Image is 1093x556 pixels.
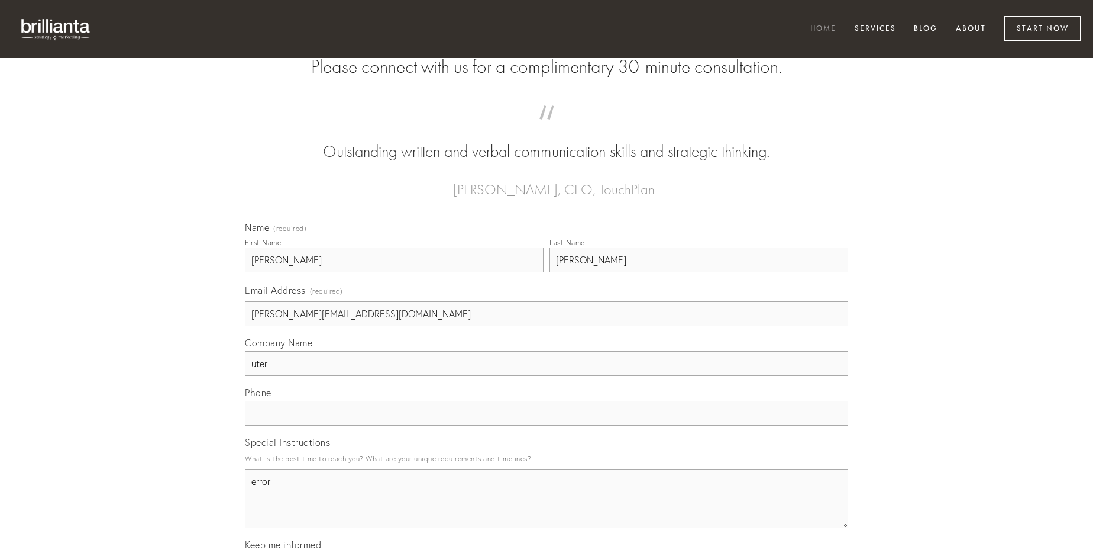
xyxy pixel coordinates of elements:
[245,238,281,247] div: First Name
[847,20,904,39] a: Services
[549,238,585,247] div: Last Name
[245,387,271,398] span: Phone
[245,337,312,349] span: Company Name
[310,283,343,299] span: (required)
[1004,16,1081,41] a: Start Now
[245,284,306,296] span: Email Address
[803,20,844,39] a: Home
[264,117,829,163] blockquote: Outstanding written and verbal communication skills and strategic thinking.
[245,56,848,78] h2: Please connect with us for a complimentary 30-minute consultation.
[948,20,994,39] a: About
[12,12,101,46] img: brillianta - research, strategy, marketing
[264,117,829,140] span: “
[245,221,269,233] span: Name
[245,469,848,528] textarea: error
[264,163,829,201] figcaption: — [PERSON_NAME], CEO, TouchPlan
[245,451,848,467] p: What is the best time to reach you? What are your unique requirements and timelines?
[273,225,306,232] span: (required)
[245,539,321,551] span: Keep me informed
[245,436,330,448] span: Special Instructions
[906,20,945,39] a: Blog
